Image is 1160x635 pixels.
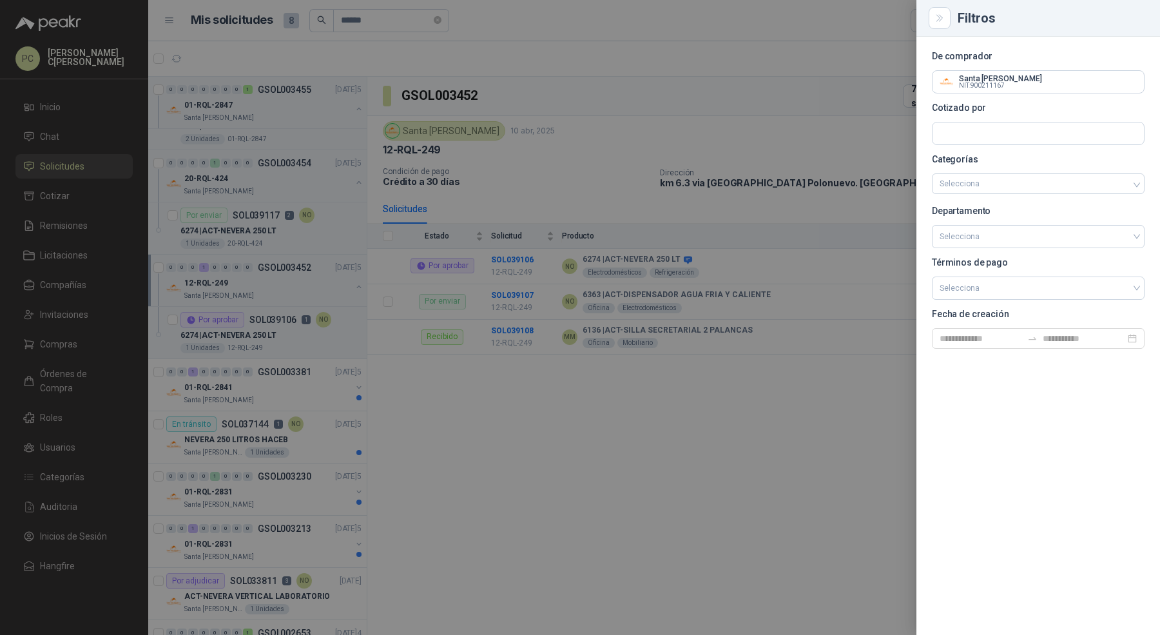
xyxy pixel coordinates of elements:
p: Cotizado por [932,104,1145,112]
p: De comprador [932,52,1145,60]
p: Departamento [932,207,1145,215]
p: Fecha de creación [932,310,1145,318]
p: Categorías [932,155,1145,163]
span: swap-right [1027,333,1038,344]
div: Filtros [958,12,1145,24]
p: Términos de pago [932,259,1145,266]
span: to [1027,333,1038,344]
button: Close [932,10,947,26]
